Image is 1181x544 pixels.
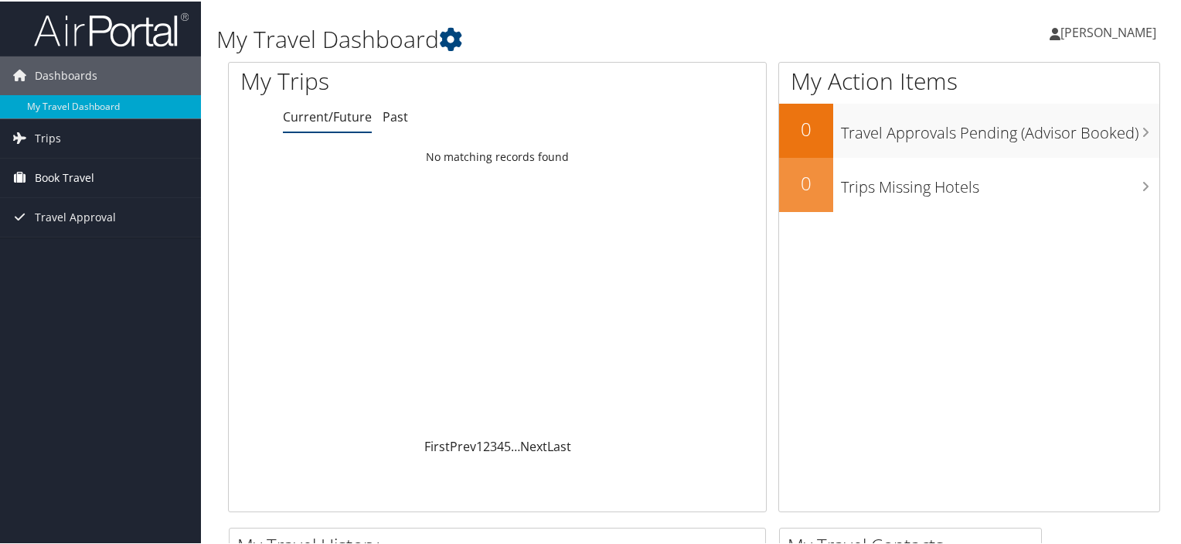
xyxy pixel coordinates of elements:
h1: My Action Items [779,63,1159,96]
span: Dashboards [35,55,97,94]
span: Book Travel [35,157,94,196]
a: Past [383,107,408,124]
img: airportal-logo.png [34,10,189,46]
h3: Travel Approvals Pending (Advisor Booked) [841,113,1159,142]
span: … [511,436,520,453]
td: No matching records found [229,142,766,169]
a: Prev [450,436,476,453]
h1: My Trips [240,63,531,96]
h2: 0 [779,115,833,141]
h1: My Travel Dashboard [216,22,853,54]
a: 2 [483,436,490,453]
a: First [424,436,450,453]
a: 3 [490,436,497,453]
a: 0Travel Approvals Pending (Advisor Booked) [779,102,1159,156]
a: [PERSON_NAME] [1050,8,1172,54]
a: 4 [497,436,504,453]
a: Current/Future [283,107,372,124]
h2: 0 [779,169,833,195]
span: [PERSON_NAME] [1060,22,1156,39]
h3: Trips Missing Hotels [841,167,1159,197]
span: Travel Approval [35,197,116,235]
a: Next [520,436,547,453]
a: 0Trips Missing Hotels [779,156,1159,210]
span: Trips [35,118,61,156]
a: Last [547,436,571,453]
a: 1 [476,436,483,453]
a: 5 [504,436,511,453]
